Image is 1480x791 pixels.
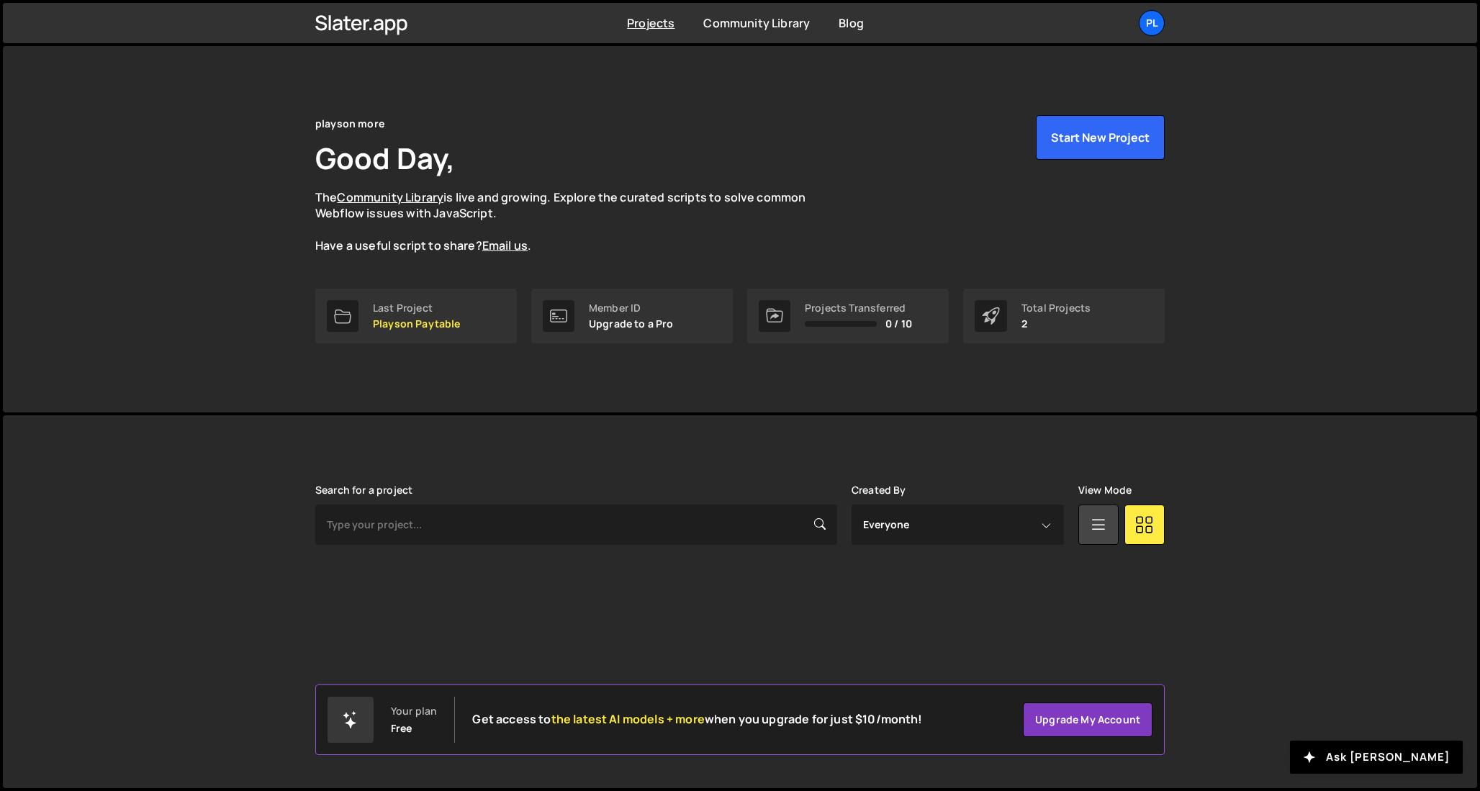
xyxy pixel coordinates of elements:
a: Community Library [703,15,810,31]
div: Free [391,723,412,734]
a: Community Library [337,189,443,205]
button: Ask [PERSON_NAME] [1290,741,1463,774]
button: Start New Project [1036,115,1165,160]
span: 0 / 10 [885,318,912,330]
h1: Good Day, [315,138,455,178]
div: Total Projects [1021,302,1091,314]
p: Upgrade to a Pro [589,318,674,330]
p: Playson Paytable [373,318,461,330]
div: Last Project [373,302,461,314]
label: Created By [852,484,906,496]
a: pl [1139,10,1165,36]
span: the latest AI models + more [551,711,705,727]
label: Search for a project [315,484,412,496]
div: playson more [315,115,384,132]
p: 2 [1021,318,1091,330]
label: View Mode [1078,484,1132,496]
input: Type your project... [315,505,837,545]
a: Blog [839,15,864,31]
div: Your plan [391,705,437,717]
h2: Get access to when you upgrade for just $10/month! [472,713,922,726]
a: Last Project Playson Paytable [315,289,517,343]
a: Upgrade my account [1023,702,1152,737]
p: The is live and growing. Explore the curated scripts to solve common Webflow issues with JavaScri... [315,189,834,254]
div: Projects Transferred [805,302,912,314]
div: Member ID [589,302,674,314]
a: Projects [627,15,674,31]
a: Email us [482,238,528,253]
